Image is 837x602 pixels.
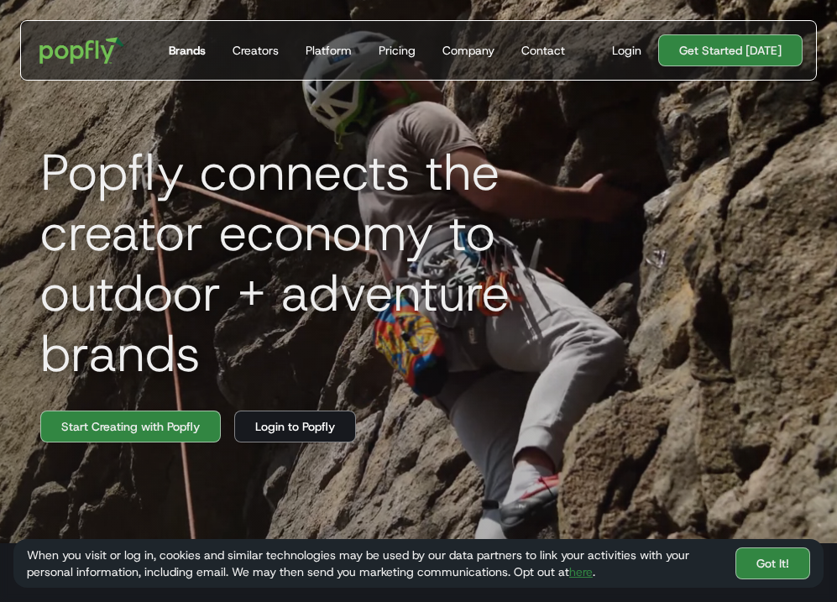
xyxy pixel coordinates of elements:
a: Contact [515,21,572,80]
a: Login [605,42,648,59]
a: Pricing [372,21,422,80]
a: Company [436,21,501,80]
a: Get Started [DATE] [658,34,803,66]
div: Creators [233,42,279,59]
a: Creators [226,21,285,80]
div: Brands [169,42,206,59]
h1: Popfly connects the creator economy to outdoor + adventure brands [27,142,604,384]
div: When you visit or log in, cookies and similar technologies may be used by our data partners to li... [27,547,722,580]
div: Login [612,42,641,59]
div: Company [442,42,494,59]
a: Platform [299,21,358,80]
a: home [28,25,136,76]
a: Login to Popfly [234,411,356,442]
a: here [569,564,593,579]
div: Pricing [379,42,416,59]
a: Start Creating with Popfly [40,411,221,442]
a: Brands [162,21,212,80]
a: Got It! [735,547,810,579]
div: Platform [306,42,352,59]
div: Contact [521,42,565,59]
